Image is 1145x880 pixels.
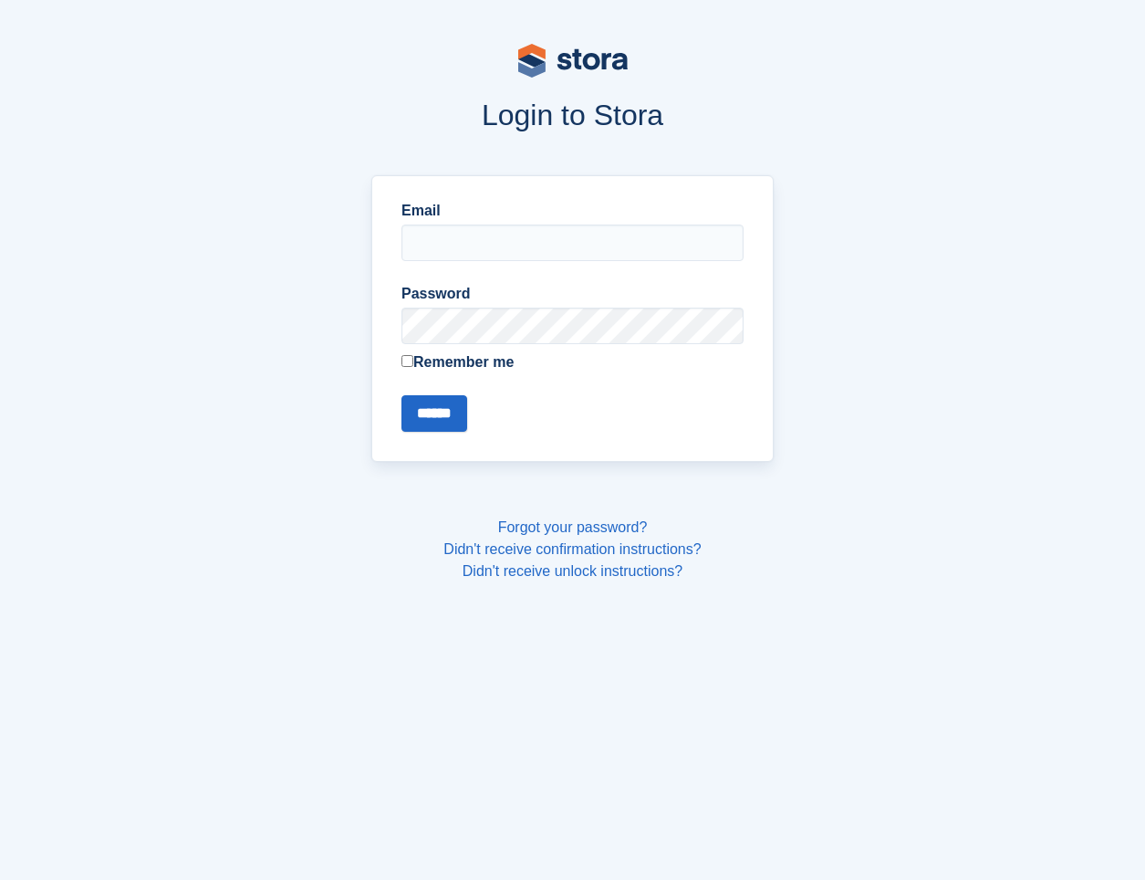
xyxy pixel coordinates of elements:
[498,519,648,535] a: Forgot your password?
[443,541,701,557] a: Didn't receive confirmation instructions?
[401,200,744,222] label: Email
[401,351,744,373] label: Remember me
[518,44,628,78] img: stora-logo-53a41332b3708ae10de48c4981b4e9114cc0af31d8433b30ea865607fb682f29.svg
[401,355,413,367] input: Remember me
[75,99,1071,131] h1: Login to Stora
[463,563,682,579] a: Didn't receive unlock instructions?
[401,283,744,305] label: Password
